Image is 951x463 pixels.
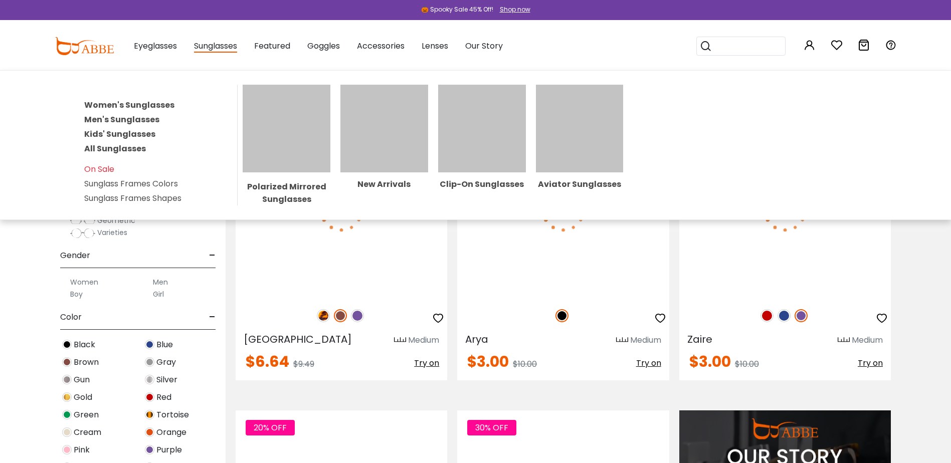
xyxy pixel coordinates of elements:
[414,354,439,372] button: Try on
[84,143,146,154] a: All Sunglasses
[465,40,503,52] span: Our Story
[795,309,808,322] img: Purple
[689,351,731,372] span: $3.00
[84,99,174,111] a: Women's Sunglasses
[145,410,154,419] img: Tortoise
[134,40,177,52] span: Eyeglasses
[84,178,178,189] a: Sunglass Frames Colors
[145,357,154,367] img: Gray
[616,337,628,344] img: size ruler
[293,358,314,370] span: $9.49
[243,180,330,205] div: Polarized Mirrored Sunglasses
[145,445,154,454] img: Purple
[513,358,537,370] span: $10.00
[209,305,216,329] span: -
[630,334,661,346] div: Medium
[74,444,90,456] span: Pink
[70,276,98,288] label: Women
[246,351,289,372] span: $6.64
[156,444,182,456] span: Purple
[422,40,448,52] span: Lenses
[209,244,216,268] span: -
[317,309,330,322] img: Leopard
[760,309,774,322] img: Red
[636,354,661,372] button: Try on
[84,163,114,175] a: On Sale
[74,409,99,421] span: Green
[97,227,127,238] span: Varieties
[555,309,568,322] img: Black
[62,445,72,454] img: Pink
[467,351,509,372] span: $3.00
[307,40,340,52] span: Goggles
[244,332,352,346] span: [GEOGRAPHIC_DATA]
[858,354,883,372] button: Try on
[394,337,406,344] img: size ruler
[70,216,95,226] img: Geometric.png
[156,409,189,421] span: Tortoise
[838,337,850,344] img: size ruler
[70,228,95,239] img: Varieties.png
[351,309,364,322] img: Purple
[334,309,347,322] img: Brown
[145,340,154,349] img: Blue
[438,85,526,172] img: Clip-On Sunglasses
[500,5,530,14] div: Shop now
[243,85,330,172] img: Polarized Mirrored
[340,122,428,188] a: New Arrivals
[414,357,439,369] span: Try on
[467,420,516,435] span: 30% OFF
[84,192,181,204] a: Sunglass Frames Shapes
[145,392,154,402] img: Red
[778,309,791,322] img: Blue
[156,426,186,438] span: Orange
[156,356,176,368] span: Gray
[153,288,164,300] label: Girl
[62,340,72,349] img: Black
[858,357,883,369] span: Try on
[246,420,295,435] span: 20% OFF
[145,427,154,437] img: Orange
[156,374,177,386] span: Silver
[145,375,154,384] img: Silver
[156,339,173,351] span: Blue
[74,426,101,438] span: Cream
[687,332,712,346] span: Zaire
[62,410,72,419] img: Green
[194,40,237,53] span: Sunglasses
[74,339,95,351] span: Black
[62,427,72,437] img: Cream
[62,357,72,367] img: Brown
[536,122,624,188] a: Aviator Sunglasses
[60,305,82,329] span: Color
[495,5,530,14] a: Shop now
[156,391,171,403] span: Red
[465,332,488,346] span: Arya
[421,5,493,14] div: 🎃 Spooky Sale 45% Off!
[84,128,155,140] a: Kids' Sunglasses
[636,357,661,369] span: Try on
[408,334,439,346] div: Medium
[74,356,99,368] span: Brown
[536,85,624,172] img: Aviator Sunglasses
[340,85,428,172] img: New Arrivals
[62,392,72,402] img: Gold
[852,334,883,346] div: Medium
[97,215,135,225] span: Geometric
[357,40,405,52] span: Accessories
[735,358,759,370] span: $10.00
[153,276,168,288] label: Men
[74,391,92,403] span: Gold
[536,180,624,188] div: Aviator Sunglasses
[62,375,72,384] img: Gun
[254,40,290,52] span: Featured
[70,288,83,300] label: Boy
[74,374,90,386] span: Gun
[84,114,159,125] a: Men's Sunglasses
[55,37,114,55] img: abbeglasses.com
[340,180,428,188] div: New Arrivals
[438,180,526,188] div: Clip-On Sunglasses
[243,122,330,205] a: Polarized Mirrored Sunglasses
[438,122,526,188] a: Clip-On Sunglasses
[60,244,90,268] span: Gender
